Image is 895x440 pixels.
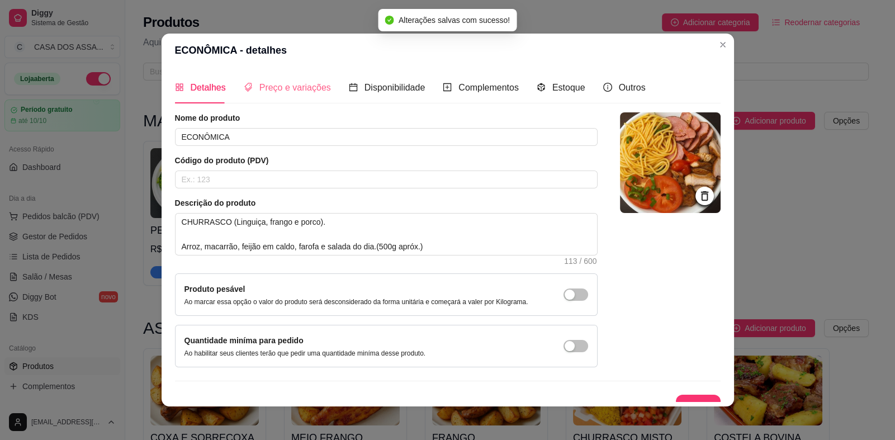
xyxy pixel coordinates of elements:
span: check-circle [385,16,394,25]
span: code-sandbox [537,83,546,92]
button: Copiar link do produto [476,395,583,417]
button: Close [714,36,732,54]
label: Produto pesável [184,285,245,294]
header: ECONÔMICA - detalhes [162,34,734,67]
input: Ex.: Hamburguer de costela [175,128,598,146]
span: calendar [349,83,358,92]
span: Alterações salvas com sucesso! [399,16,510,25]
span: Disponibilidade [364,83,425,92]
span: info-circle [603,83,612,92]
button: deleteDeletar produto [587,395,671,417]
span: Outros [619,83,646,92]
p: Ao marcar essa opção o valor do produto será desconsiderado da forma unitária e começará a valer ... [184,297,528,306]
span: Estoque [552,83,585,92]
img: logo da loja [620,112,721,213]
span: Preço e variações [259,83,331,92]
span: appstore [175,83,184,92]
p: Ao habilitar seus clientes terão que pedir uma quantidade miníma desse produto. [184,349,426,358]
button: Salvar [676,395,721,417]
label: Quantidade miníma para pedido [184,336,304,345]
span: Detalhes [191,83,226,92]
span: Complementos [458,83,519,92]
textarea: CHURRASCO (Linguiça, frango e porco). Arroz, macarrão, feijão em caldo, farofa e salada do dia.ㅤㅤ... [176,214,597,255]
span: plus-square [443,83,452,92]
article: Código do produto (PDV) [175,155,598,166]
input: Ex.: 123 [175,171,598,188]
span: tags [244,83,253,92]
article: Nome do produto [175,112,598,124]
article: Descrição do produto [175,197,598,209]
